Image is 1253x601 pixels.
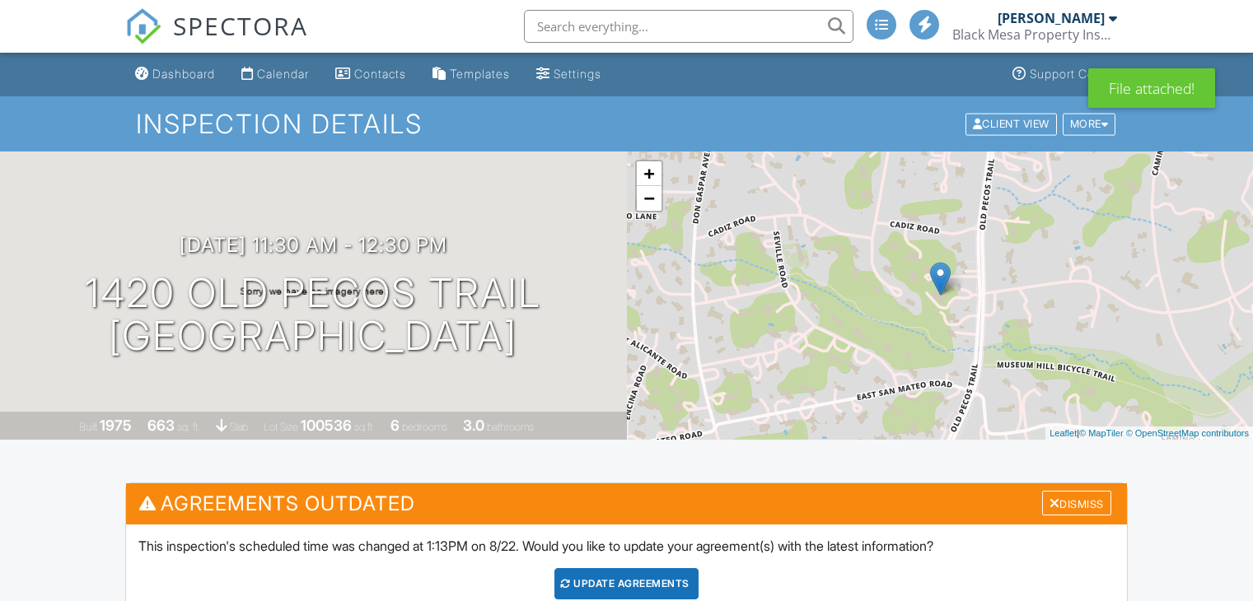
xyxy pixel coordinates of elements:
span: sq. ft. [177,421,200,433]
a: Contacts [329,59,413,90]
h1: Inspection Details [136,109,1117,138]
a: Dashboard [129,59,222,90]
img: The Best Home Inspection Software - Spectora [125,8,161,44]
h1: 1420 Old Pecos Trail [GEOGRAPHIC_DATA] [85,272,541,359]
a: Settings [530,59,608,90]
a: © OpenStreetMap contributors [1126,428,1249,438]
span: slab [230,421,248,433]
div: Black Mesa Property Inspections Inc [952,26,1117,43]
div: Dashboard [152,67,215,81]
div: More [1063,113,1116,135]
h3: [DATE] 11:30 am - 12:30 pm [180,234,447,256]
div: 100536 [301,417,352,434]
span: SPECTORA [173,8,308,43]
a: Zoom out [637,186,662,211]
div: Contacts [354,67,406,81]
a: Zoom in [637,161,662,186]
div: 663 [147,417,175,434]
div: Dismiss [1042,491,1111,516]
a: Client View [964,117,1061,129]
div: Update Agreements [554,568,699,599]
a: Support Center [1006,59,1124,90]
a: Templates [426,59,517,90]
span: bathrooms [487,421,534,433]
div: | [1045,426,1253,440]
h3: Agreements Outdated [126,483,1127,524]
a: Leaflet [1050,428,1077,438]
div: 3.0 [463,417,484,434]
div: Support Center [1030,67,1118,81]
span: sq.ft. [354,421,375,433]
div: File attached! [1088,68,1215,108]
a: SPECTORA [125,22,308,57]
div: Settings [554,67,601,81]
div: 6 [390,417,400,434]
div: Client View [965,113,1057,135]
span: Lot Size [264,421,298,433]
div: [PERSON_NAME] [998,10,1105,26]
div: 1975 [100,417,132,434]
div: Templates [450,67,510,81]
input: Search everything... [524,10,853,43]
a: © MapTiler [1079,428,1124,438]
span: bedrooms [402,421,447,433]
span: Built [79,421,97,433]
a: Calendar [235,59,316,90]
div: Calendar [257,67,309,81]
